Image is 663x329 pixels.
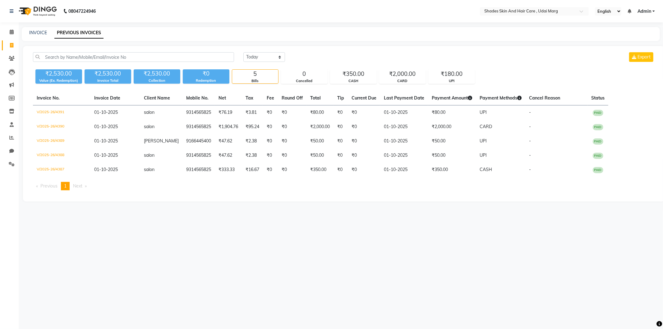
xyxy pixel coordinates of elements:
span: Fee [267,95,274,101]
span: 01-10-2025 [94,124,118,129]
span: Export [638,54,651,60]
td: 01-10-2025 [380,163,428,177]
span: Tip [337,95,344,101]
td: V/2025-26/4390 [33,120,90,134]
td: ₹16.67 [242,163,263,177]
td: ₹0 [348,105,380,120]
span: CASH [480,167,492,172]
td: ₹3.81 [242,105,263,120]
span: Mobile No. [186,95,209,101]
div: ₹2,530.00 [35,69,82,78]
span: Last Payment Date [384,95,424,101]
td: 9314565825 [182,163,215,177]
td: 9314565825 [182,120,215,134]
td: ₹0 [348,120,380,134]
td: ₹0 [278,148,306,163]
td: 9314565825 [182,148,215,163]
span: [PERSON_NAME] [144,138,179,144]
div: Bills [232,78,278,84]
td: ₹47.62 [215,148,242,163]
td: 9166445400 [182,134,215,148]
span: UPI [480,138,487,144]
div: Invoice Total [85,78,131,83]
td: ₹0 [278,163,306,177]
span: - [529,109,531,115]
span: 01-10-2025 [94,152,118,158]
td: ₹1,904.76 [215,120,242,134]
div: ₹350.00 [330,70,376,78]
div: CASH [330,78,376,84]
div: Value (Ex. Redemption) [35,78,82,83]
span: Cancel Reason [529,95,560,101]
td: ₹0 [348,148,380,163]
span: PAID [593,124,603,130]
span: Current Due [352,95,376,101]
td: ₹2.38 [242,134,263,148]
td: ₹0 [278,105,306,120]
td: ₹333.33 [215,163,242,177]
a: INVOICE [29,30,47,35]
span: Payment Methods [480,95,522,101]
td: V/2025-26/4389 [33,134,90,148]
span: salon [144,167,154,172]
span: - [529,152,531,158]
span: salon [144,152,154,158]
td: ₹2.38 [242,148,263,163]
div: ₹180.00 [429,70,475,78]
div: Collection [134,78,180,83]
td: ₹0 [334,105,348,120]
span: salon [144,109,154,115]
td: ₹350.00 [306,163,334,177]
span: Tax [246,95,253,101]
td: ₹0 [263,148,278,163]
td: ₹47.62 [215,134,242,148]
input: Search by Name/Mobile/Email/Invoice No [33,52,234,62]
a: PREVIOUS INVOICES [54,27,104,39]
div: ₹2,000.00 [380,70,426,78]
span: Invoice Date [94,95,120,101]
td: 01-10-2025 [380,120,428,134]
span: Total [310,95,321,101]
span: UPI [480,152,487,158]
td: ₹2,000.00 [306,120,334,134]
td: 9314565825 [182,105,215,120]
span: Net [219,95,226,101]
span: PAID [593,153,603,159]
td: 01-10-2025 [380,134,428,148]
td: V/2025-26/4391 [33,105,90,120]
td: V/2025-26/4387 [33,163,90,177]
span: Status [591,95,605,101]
span: PAID [593,138,603,145]
span: salon [144,124,154,129]
span: Payment Amount [432,95,472,101]
td: ₹0 [348,134,380,148]
b: 08047224946 [68,2,96,20]
td: ₹0 [334,163,348,177]
td: ₹0 [278,134,306,148]
td: ₹2,000.00 [428,120,476,134]
span: PAID [593,167,603,173]
div: 0 [281,70,327,78]
td: ₹0 [278,120,306,134]
span: Next [73,183,82,189]
td: ₹95.24 [242,120,263,134]
span: Round Off [282,95,303,101]
td: ₹0 [334,148,348,163]
img: logo [16,2,58,20]
button: Export [629,52,653,62]
div: UPI [429,78,475,84]
span: Admin [638,8,651,15]
td: ₹0 [263,120,278,134]
div: ₹2,530.00 [85,69,131,78]
td: ₹0 [334,134,348,148]
div: ₹2,530.00 [134,69,180,78]
td: V/2025-26/4388 [33,148,90,163]
td: ₹0 [263,134,278,148]
td: ₹50.00 [306,148,334,163]
nav: Pagination [33,182,655,190]
span: Previous [40,183,58,189]
td: ₹350.00 [428,163,476,177]
div: ₹0 [183,69,229,78]
td: ₹80.00 [306,105,334,120]
div: Cancelled [281,78,327,84]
